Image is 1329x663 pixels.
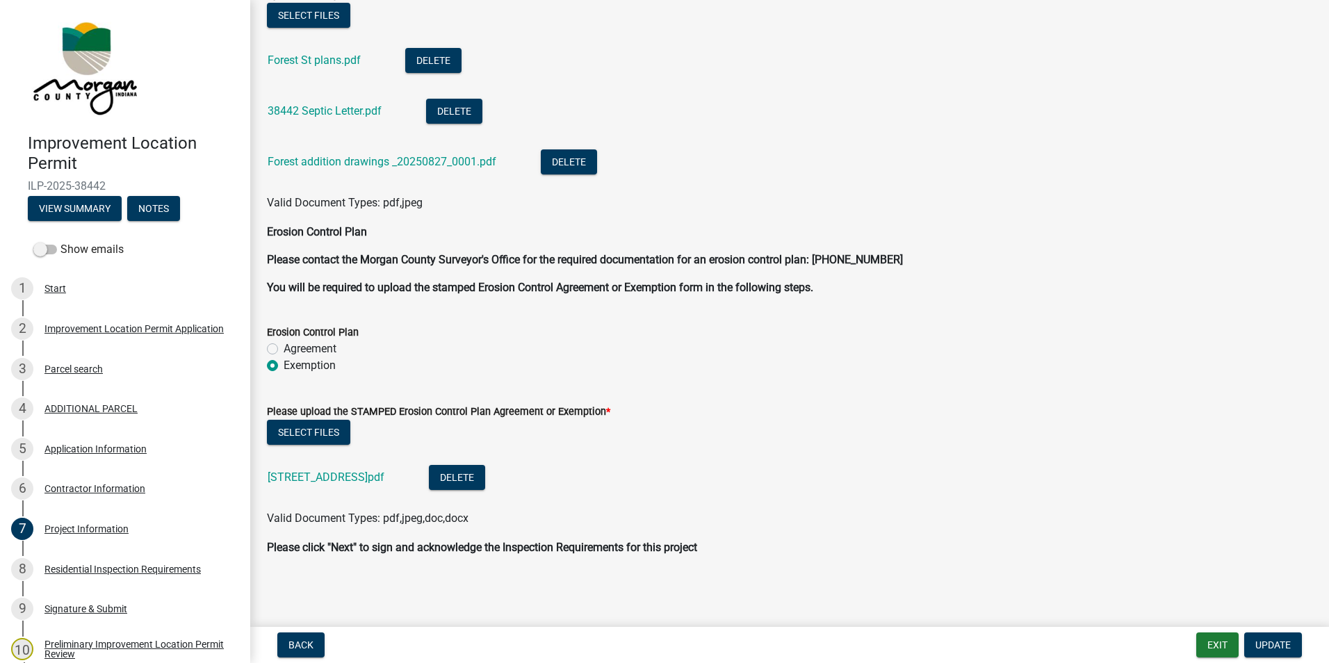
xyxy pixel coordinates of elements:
div: Application Information [44,444,147,454]
wm-modal-confirm: Summary [28,204,122,215]
div: Residential Inspection Requirements [44,564,201,574]
h4: Improvement Location Permit [28,133,239,174]
button: Delete [429,465,485,490]
label: Exemption [284,357,336,374]
div: 7 [11,518,33,540]
strong: Erosion Control Plan [267,225,367,238]
div: Start [44,284,66,293]
span: Update [1255,639,1291,650]
button: Delete [426,99,482,124]
div: 2 [11,318,33,340]
div: ADDITIONAL PARCEL [44,404,138,414]
button: Exit [1196,632,1239,657]
div: 5 [11,438,33,460]
strong: You will be required to upload the stamped Erosion Control Agreement or Exemption form in the fol... [267,281,813,294]
wm-modal-confirm: Delete Document [541,156,597,170]
button: Back [277,632,325,657]
button: Delete [541,149,597,174]
span: Back [288,639,313,650]
div: 4 [11,398,33,420]
button: Delete [405,48,462,73]
strong: Please contact the Morgan County Surveyor's Office for the required documentation for an erosion ... [267,253,903,266]
wm-modal-confirm: Notes [127,204,180,215]
div: 9 [11,598,33,620]
wm-modal-confirm: Delete Document [429,472,485,485]
wm-modal-confirm: Delete Document [405,55,462,68]
div: Contractor Information [44,484,145,493]
div: 8 [11,558,33,580]
label: Show emails [33,241,124,258]
label: Agreement [284,341,336,357]
a: Forest addition drawings _20250827_0001.pdf [268,155,496,168]
div: 6 [11,477,33,500]
label: Please upload the STAMPED Erosion Control Plan Agreement or Exemption [267,407,610,417]
div: Signature & Submit [44,604,127,614]
wm-modal-confirm: Delete Document [426,106,482,119]
div: 10 [11,638,33,660]
a: [STREET_ADDRESS]pdf [268,470,384,484]
button: View Summary [28,196,122,221]
strong: Please click "Next" to sign and acknowledge the Inspection Requirements for this project [267,541,697,554]
span: Valid Document Types: pdf,jpeg,doc,docx [267,511,468,525]
div: Improvement Location Permit Application [44,324,224,334]
button: Select files [267,3,350,28]
a: 38442 Septic Letter.pdf [268,104,382,117]
span: ILP-2025-38442 [28,179,222,193]
span: Valid Document Types: pdf,jpeg [267,196,423,209]
button: Update [1244,632,1302,657]
label: Erosion Control Plan [267,328,359,338]
div: 3 [11,358,33,380]
button: Notes [127,196,180,221]
div: Parcel search [44,364,103,374]
button: Select files [267,420,350,445]
div: Project Information [44,524,129,534]
img: Morgan County, Indiana [28,15,140,119]
div: 1 [11,277,33,300]
a: Forest St plans.pdf [268,54,361,67]
div: Preliminary Improvement Location Permit Review [44,639,228,659]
